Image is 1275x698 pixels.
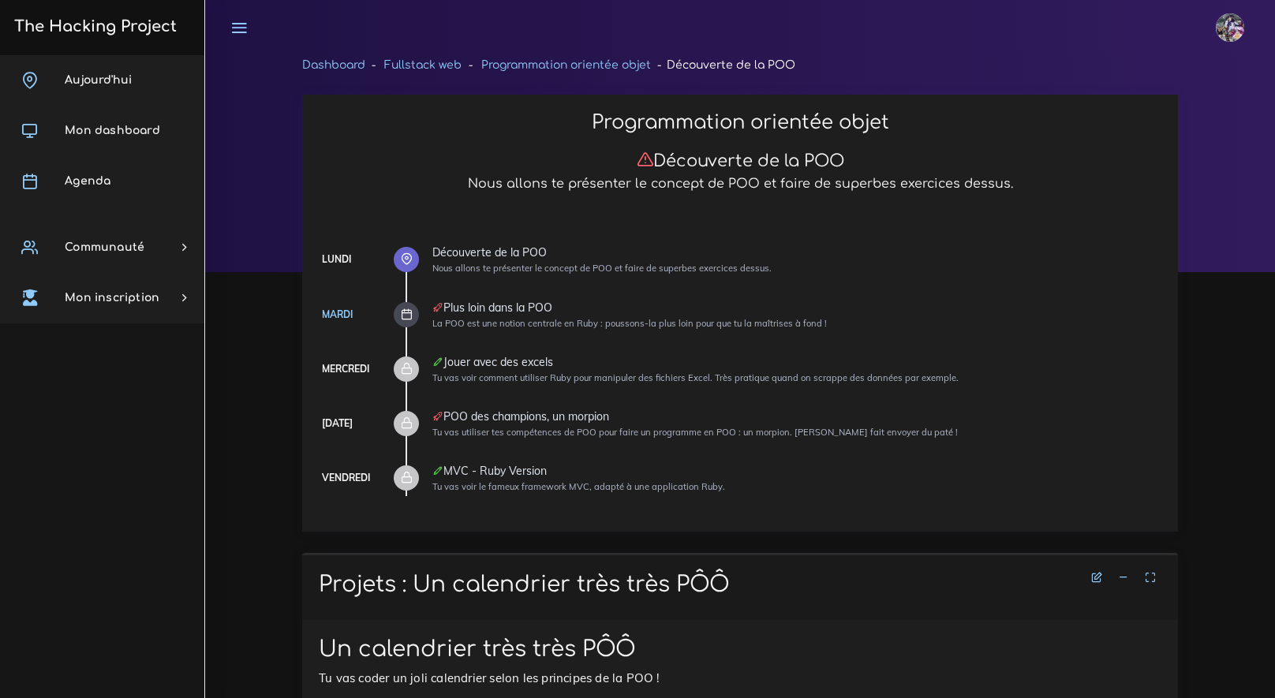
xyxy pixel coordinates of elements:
[432,356,1161,368] div: Jouer avec des excels
[322,415,353,432] div: [DATE]
[9,18,177,35] h3: The Hacking Project
[432,263,772,274] small: Nous allons te présenter le concept de POO et faire de superbes exercices dessus.
[322,308,353,320] a: Mardi
[384,59,462,71] a: Fullstack web
[651,55,795,75] li: Découverte de la POO
[432,372,959,383] small: Tu vas voir comment utiliser Ruby pour manipuler des fichiers Excel. Très pratique quand on scrap...
[65,125,160,136] span: Mon dashboard
[65,241,144,253] span: Communauté
[432,465,1161,476] div: MVC - Ruby Version
[432,318,827,329] small: La POO est une notion centrale en Ruby : poussons-la plus loin pour que tu la maîtrises à fond !
[319,669,1161,688] p: Tu vas coder un joli calendrier selon les principes de la POO !
[432,427,958,438] small: Tu vas utiliser tes compétences de POO pour faire un programme en POO : un morpion. [PERSON_NAME]...
[432,481,725,492] small: Tu vas voir le fameux framework MVC, adapté à une application Ruby.
[481,59,651,71] a: Programmation orientée objet
[319,151,1161,171] h3: Découverte de la POO
[432,302,1161,313] div: Plus loin dans la POO
[319,572,1161,599] h1: Projets : Un calendrier très très PÔÔ
[302,59,365,71] a: Dashboard
[322,360,369,378] div: Mercredi
[322,469,370,487] div: Vendredi
[319,636,1161,663] h1: Un calendrier très très PÔÔ
[432,411,1161,422] div: POO des champions, un morpion
[319,177,1161,192] h5: Nous allons te présenter le concept de POO et faire de superbes exercices dessus.
[319,111,1161,134] h2: Programmation orientée objet
[432,247,1161,258] div: Découverte de la POO
[65,292,159,304] span: Mon inscription
[322,251,351,268] div: Lundi
[1216,13,1244,42] img: eg54bupqcshyolnhdacp.jpg
[65,175,110,187] span: Agenda
[65,74,132,86] span: Aujourd'hui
